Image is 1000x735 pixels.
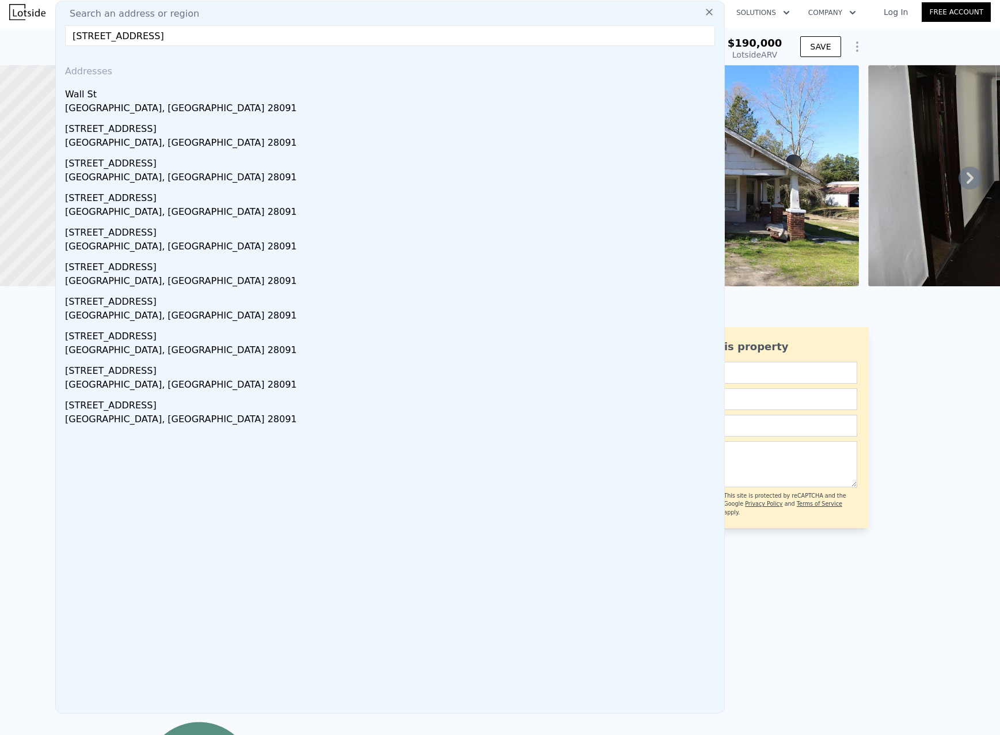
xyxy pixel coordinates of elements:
div: [GEOGRAPHIC_DATA], [GEOGRAPHIC_DATA] 28091 [65,136,720,152]
div: [STREET_ADDRESS] [65,325,720,343]
a: Log In [870,6,922,18]
span: $190,000 [728,37,782,49]
a: Privacy Policy [745,501,782,507]
div: [STREET_ADDRESS] [65,152,720,171]
div: This site is protected by reCAPTCHA and the Google and apply. [724,492,857,517]
input: Phone [650,415,857,437]
div: Lotside ARV [728,49,782,60]
div: [GEOGRAPHIC_DATA], [GEOGRAPHIC_DATA] 28091 [65,309,720,325]
button: SAVE [800,36,841,57]
div: [STREET_ADDRESS] [65,221,720,240]
img: Lotside [9,4,45,20]
div: [STREET_ADDRESS] [65,359,720,378]
a: Free Account [922,2,991,22]
div: [STREET_ADDRESS] [65,256,720,274]
span: Search an address or region [60,7,199,21]
div: [GEOGRAPHIC_DATA], [GEOGRAPHIC_DATA] 28091 [65,205,720,221]
button: Show Options [846,35,869,58]
div: [GEOGRAPHIC_DATA], [GEOGRAPHIC_DATA] 28091 [65,240,720,256]
div: [STREET_ADDRESS] [65,118,720,136]
div: [GEOGRAPHIC_DATA], [GEOGRAPHIC_DATA] 28091 [65,101,720,118]
div: Addresses [60,55,720,83]
button: Company [799,2,865,23]
a: Terms of Service [797,501,842,507]
input: Enter an address, city, region, neighborhood or zip code [65,25,715,46]
div: [GEOGRAPHIC_DATA], [GEOGRAPHIC_DATA] 28091 [65,274,720,290]
div: Ask about this property [650,339,857,355]
div: [GEOGRAPHIC_DATA], [GEOGRAPHIC_DATA] 28091 [65,343,720,359]
div: [GEOGRAPHIC_DATA], [GEOGRAPHIC_DATA] 28091 [65,171,720,187]
div: Wall St [65,83,720,101]
div: [STREET_ADDRESS] [65,394,720,412]
input: Name [650,362,857,384]
button: Solutions [727,2,799,23]
div: [GEOGRAPHIC_DATA], [GEOGRAPHIC_DATA] 28091 [65,412,720,429]
div: [GEOGRAPHIC_DATA], [GEOGRAPHIC_DATA] 28091 [65,378,720,394]
div: [STREET_ADDRESS] [65,290,720,309]
div: [STREET_ADDRESS] [65,187,720,205]
input: Email [650,388,857,410]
